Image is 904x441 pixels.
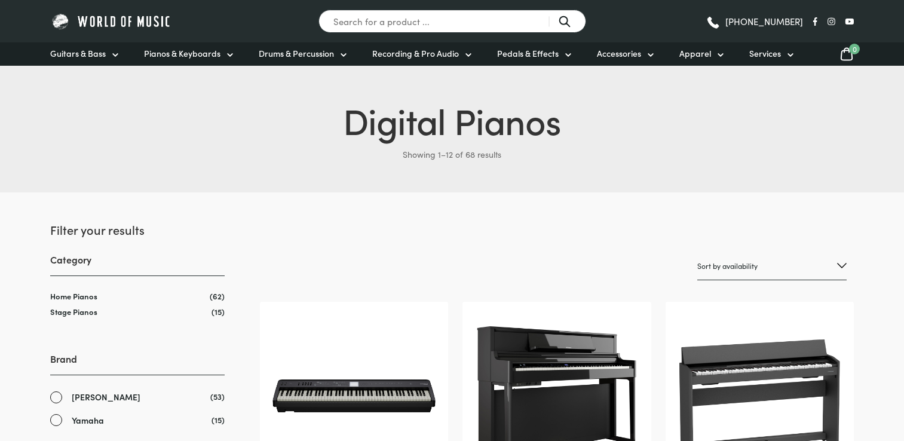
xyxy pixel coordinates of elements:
[210,291,225,301] span: (62)
[849,44,860,54] span: 0
[50,47,106,60] span: Guitars & Bass
[679,47,711,60] span: Apparel
[749,47,781,60] span: Services
[50,352,225,375] h3: Brand
[259,47,334,60] span: Drums & Percussion
[50,390,225,404] a: [PERSON_NAME]
[50,12,173,30] img: World of Music
[50,145,854,164] p: Showing 1–12 of 68 results
[725,17,803,26] span: [PHONE_NUMBER]
[72,390,140,404] span: [PERSON_NAME]
[50,414,225,427] a: Yamaha
[497,47,559,60] span: Pedals & Effects
[372,47,459,60] span: Recording & Pro Audio
[144,47,220,60] span: Pianos & Keyboards
[50,221,225,238] h2: Filter your results
[697,252,847,280] select: Shop order
[50,352,225,427] div: Brand
[50,306,97,317] a: Stage Pianos
[731,310,904,441] iframe: Chat with our support team
[50,253,225,276] h3: Category
[50,94,854,145] h1: Digital Pianos
[72,414,104,427] span: Yamaha
[212,414,225,426] span: (15)
[50,290,97,302] a: Home Pianos
[212,307,225,317] span: (15)
[706,13,803,30] a: [PHONE_NUMBER]
[210,390,225,403] span: (53)
[597,47,641,60] span: Accessories
[318,10,586,33] input: Search for a product ...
